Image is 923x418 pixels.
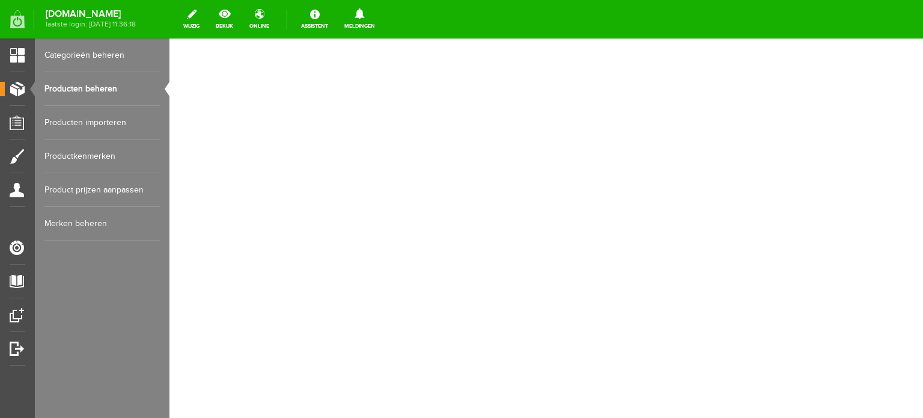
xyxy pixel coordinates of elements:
a: Assistent [294,6,335,32]
a: Producten importeren [44,106,160,140]
a: wijzig [176,6,207,32]
span: laatste login: [DATE] 11:36:18 [46,21,136,28]
a: online [242,6,276,32]
a: Categorieën beheren [44,38,160,72]
a: Merken beheren [44,207,160,241]
a: Product prijzen aanpassen [44,173,160,207]
strong: [DOMAIN_NAME] [46,11,136,17]
a: Producten beheren [44,72,160,106]
a: Productkenmerken [44,140,160,173]
a: bekijk [209,6,240,32]
a: Meldingen [337,6,382,32]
